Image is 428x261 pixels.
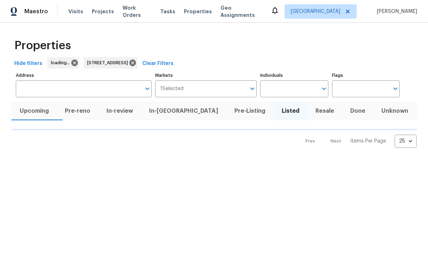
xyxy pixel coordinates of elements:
span: Unknown [378,106,412,116]
span: Projects [92,8,114,15]
span: Resale [312,106,338,116]
button: Open [247,84,257,94]
button: Open [142,84,152,94]
label: Individuals [260,73,328,78]
div: 25 [395,132,417,150]
span: Pre-reno [61,106,94,116]
button: Open [319,84,329,94]
span: Tasks [160,9,175,14]
span: In-review [103,106,137,116]
button: Clear Filters [139,57,176,70]
div: loading... [47,57,79,69]
span: Geo Assignments [220,4,262,19]
div: [STREET_ADDRESS] [84,57,137,69]
span: [PERSON_NAME] [374,8,417,15]
span: Done [347,106,369,116]
label: Flags [332,73,400,78]
span: 1 Selected [160,86,184,92]
span: loading... [51,59,73,66]
nav: Pagination Navigation [299,135,417,148]
button: Hide filters [11,57,45,70]
button: Open [390,84,400,94]
span: [GEOGRAPHIC_DATA] [291,8,340,15]
span: In-[GEOGRAPHIC_DATA] [146,106,222,116]
span: Properties [14,42,71,49]
span: Hide filters [14,59,42,68]
label: Markets [155,73,257,78]
span: Properties [184,8,212,15]
span: Maestro [24,8,48,15]
span: [STREET_ADDRESS] [87,59,131,66]
label: Address [16,73,152,78]
span: Work Orders [123,4,152,19]
span: Pre-Listing [231,106,269,116]
span: Visits [68,8,83,15]
span: Upcoming [16,106,52,116]
p: Items Per Page [350,138,386,145]
span: Clear Filters [142,59,173,68]
span: Listed [278,106,303,116]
